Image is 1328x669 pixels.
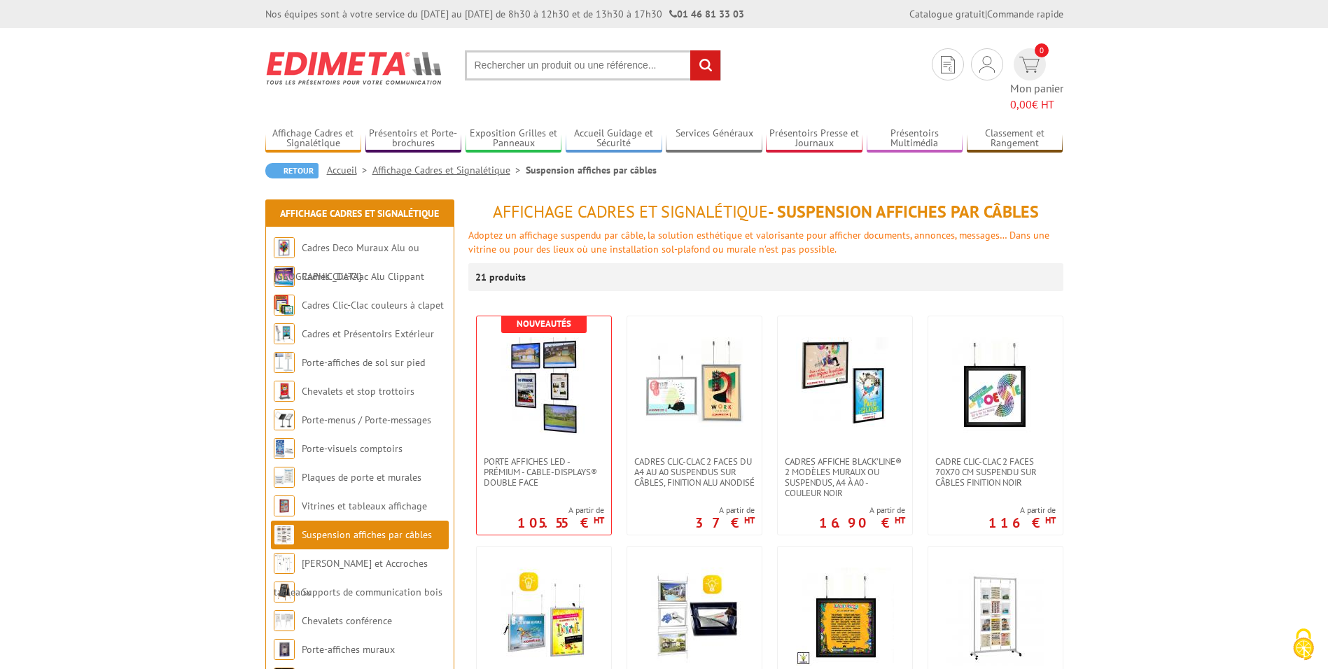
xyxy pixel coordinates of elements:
button: Cookies (fenêtre modale) [1279,621,1328,669]
img: Chevalets conférence [274,610,295,631]
span: Cadre Clic-Clac 2 faces 70x70 cm suspendu sur câbles finition noir [935,456,1056,488]
p: 16.90 € [819,519,905,527]
a: Services Généraux [666,127,762,150]
img: Cadres et Présentoirs Extérieur [274,323,295,344]
a: Accueil [327,164,372,176]
sup: HT [895,514,905,526]
a: [PERSON_NAME] et Accroches tableaux [274,557,428,598]
p: 105.55 € [517,519,604,527]
img: devis rapide [1019,57,1040,73]
a: Porte-menus / Porte-messages [302,414,431,426]
img: Cadres affiche Black’Line® 2 modèles muraux ou suspendus, A4 à A0 - couleur noir [796,337,894,435]
span: Mon panier [1010,80,1063,113]
span: A partir de [695,505,755,516]
span: 0 [1035,43,1049,57]
img: Porte-affiches lumineux LED suspendus sur câbles, nombreux modèles et formats [645,568,743,666]
a: Affichage Cadres et Signalétique [280,207,439,220]
a: Commande rapide [987,8,1063,20]
a: Cadres Clic-Clac Alu Clippant [302,270,424,283]
a: Exposition Grilles et Panneaux [466,127,562,150]
img: devis rapide [979,56,995,73]
img: Porte-affiches de sol sur pied [274,352,295,373]
a: Cadre Clic-Clac 2 faces 70x70 cm suspendu sur câbles finition noir [928,456,1063,488]
a: Chevalets conférence [302,614,392,627]
a: Présentoirs Presse et Journaux [766,127,862,150]
input: Rechercher un produit ou une référence... [465,50,721,80]
strong: 01 46 81 33 03 [669,8,744,20]
a: Porte-affiches de sol sur pied [302,356,425,369]
a: Classement et Rangement [967,127,1063,150]
span: 0,00 [1010,97,1032,111]
sup: HT [744,514,755,526]
a: Catalogue gratuit [909,8,985,20]
img: devis rapide [941,56,955,73]
img: Cookies (fenêtre modale) [1286,627,1321,662]
span: Porte Affiches LED - Prémium - Cable-Displays® Double face [484,456,604,488]
img: Porte-visuels comptoirs [274,438,295,459]
a: Affichage Cadres et Signalétique [265,127,362,150]
img: Cimaises et Accroches tableaux [274,553,295,574]
div: | [909,7,1063,21]
img: Cadre Clic-Clac LED 2 faces 70x70cm suspendu sur câbles finition noir [796,568,894,666]
span: € HT [1010,97,1063,113]
a: Plaques de porte et murales [302,471,421,484]
a: Vitrines et tableaux affichage [302,500,427,512]
a: Porte-affiches muraux [302,643,395,656]
a: Cadres et Présentoirs Extérieur [302,328,434,340]
img: Suspension affiches par câbles [274,524,295,545]
span: Cadres affiche Black’Line® 2 modèles muraux ou suspendus, A4 à A0 - couleur noir [785,456,905,498]
img: Cadres clic-clac avec éclairage LED,2 Faces A4 au A0 finition Alu Anodisé [495,568,593,666]
img: Edimeta [265,42,444,94]
span: A partir de [988,505,1056,516]
img: Cadre Clic-Clac 2 faces 70x70 cm suspendu sur câbles finition noir [946,337,1044,435]
img: Chevalets et stop trottoirs [274,381,295,402]
img: Cadres Deco Muraux Alu ou Bois [274,237,295,258]
img: Porte Affiches LED - Prémium - Cable-Displays® Double face [495,337,593,435]
a: Cadres Deco Muraux Alu ou [GEOGRAPHIC_DATA] [274,241,419,283]
img: Kit sur roulettes cadre autoportant + 12 porte-visuels A4 Portrait [946,568,1044,666]
font: Adoptez un affichage suspendu par câble, la solution esthétique et valorisante pour afficher docu... [468,229,1049,255]
p: 21 produits [475,263,528,291]
a: Cadres Clic-Clac couleurs à clapet [302,299,444,311]
span: A partir de [517,505,604,516]
span: Affichage Cadres et Signalétique [493,201,768,223]
img: Vitrines et tableaux affichage [274,495,295,516]
h1: - Suspension affiches par câbles [468,203,1063,221]
img: Porte-menus / Porte-messages [274,409,295,430]
a: Affichage Cadres et Signalétique [372,164,526,176]
img: Plaques de porte et murales [274,467,295,488]
img: Cadres Clic-Clac 2 faces du A4 au A0 suspendus sur câbles, finition alu anodisé [645,337,743,435]
a: Porte Affiches LED - Prémium - Cable-Displays® Double face [477,456,611,488]
a: devis rapide 0 Mon panier 0,00€ HT [1010,48,1063,113]
sup: HT [1045,514,1056,526]
a: Accueil Guidage et Sécurité [566,127,662,150]
a: Présentoirs et Porte-brochures [365,127,462,150]
div: Nos équipes sont à votre service du [DATE] au [DATE] de 8h30 à 12h30 et de 13h30 à 17h30 [265,7,744,21]
a: Porte-visuels comptoirs [302,442,403,455]
li: Suspension affiches par câbles [526,163,657,177]
p: 116 € [988,519,1056,527]
a: Chevalets et stop trottoirs [302,385,414,397]
a: Cadres affiche Black’Line® 2 modèles muraux ou suspendus, A4 à A0 - couleur noir [778,456,912,498]
a: Cadres Clic-Clac 2 faces du A4 au A0 suspendus sur câbles, finition alu anodisé [627,456,762,488]
span: Cadres Clic-Clac 2 faces du A4 au A0 suspendus sur câbles, finition alu anodisé [634,456,755,488]
sup: HT [594,514,604,526]
a: Supports de communication bois [302,586,442,598]
a: Présentoirs Multimédia [867,127,963,150]
p: 37 € [695,519,755,527]
span: A partir de [819,505,905,516]
a: Retour [265,163,319,178]
img: Porte-affiches muraux [274,639,295,660]
b: Nouveautés [517,318,571,330]
a: Suspension affiches par câbles [302,528,432,541]
input: rechercher [690,50,720,80]
img: Cadres Clic-Clac couleurs à clapet [274,295,295,316]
